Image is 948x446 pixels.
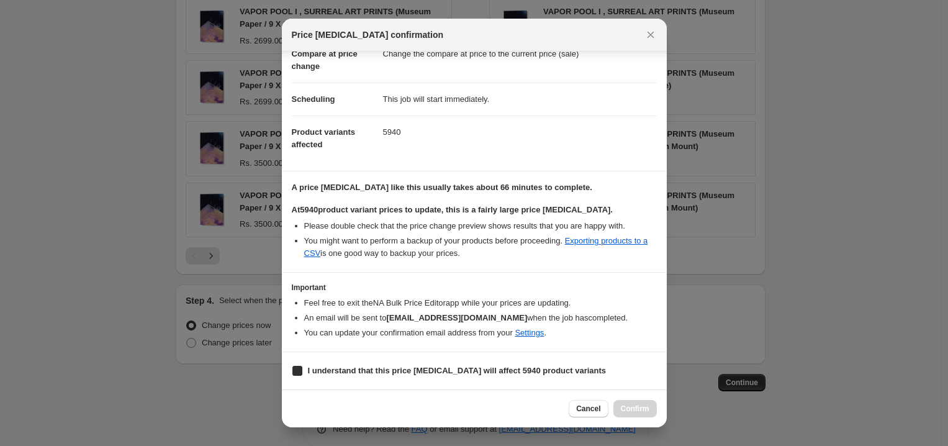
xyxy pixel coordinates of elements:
b: At 5940 product variant prices to update, this is a fairly large price [MEDICAL_DATA]. [292,205,613,214]
button: Close [642,26,659,43]
button: Cancel [569,400,608,417]
li: You might want to perform a backup of your products before proceeding. is one good way to backup ... [304,235,657,260]
dd: 5940 [383,116,657,148]
span: Product variants affected [292,127,356,149]
span: Price [MEDICAL_DATA] confirmation [292,29,444,41]
b: I understand that this price [MEDICAL_DATA] will affect 5940 product variants [308,366,607,375]
span: Scheduling [292,94,335,104]
li: An email will be sent to when the job has completed . [304,312,657,324]
span: Cancel [576,404,600,414]
li: Feel free to exit the NA Bulk Price Editor app while your prices are updating. [304,297,657,309]
a: Settings [515,328,544,337]
dd: Change the compare at price to the current price (sale) [383,37,657,70]
dd: This job will start immediately. [383,83,657,116]
b: [EMAIL_ADDRESS][DOMAIN_NAME] [386,313,527,322]
b: A price [MEDICAL_DATA] like this usually takes about 66 minutes to complete. [292,183,592,192]
h3: Important [292,283,657,293]
li: Please double check that the price change preview shows results that you are happy with. [304,220,657,232]
li: You can update your confirmation email address from your . [304,327,657,339]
